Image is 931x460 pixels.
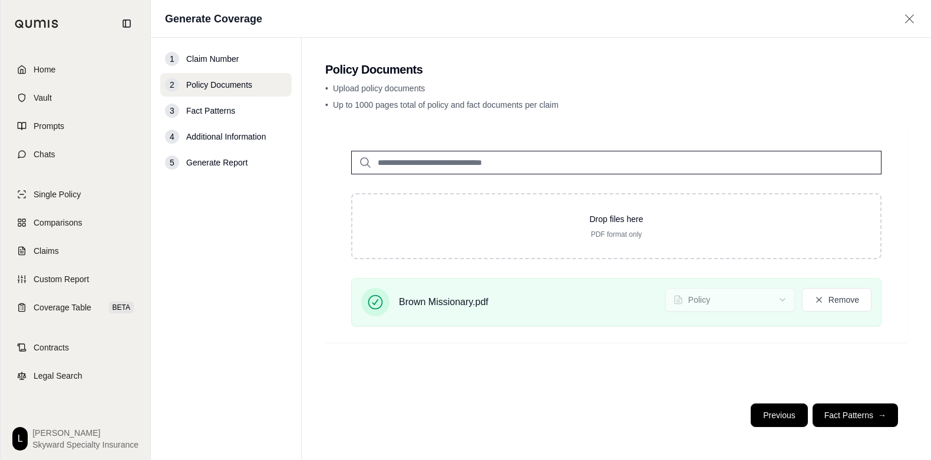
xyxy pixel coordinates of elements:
span: Home [34,64,55,75]
span: Comparisons [34,217,82,229]
h1: Generate Coverage [165,11,262,27]
button: Collapse sidebar [117,14,136,33]
img: Qumis Logo [15,19,59,28]
span: [PERSON_NAME] [32,427,138,439]
span: • [325,84,328,93]
p: Drop files here [371,213,861,225]
p: PDF format only [371,230,861,239]
span: Generate Report [186,157,247,168]
span: Upload policy documents [333,84,425,93]
a: Chats [8,141,143,167]
a: Custom Report [8,266,143,292]
span: BETA [109,302,134,313]
a: Home [8,57,143,82]
a: Legal Search [8,363,143,389]
button: Previous [751,403,807,427]
span: Claims [34,245,59,257]
div: 4 [165,130,179,144]
span: Chats [34,148,55,160]
span: Brown Missionary.pdf [399,295,488,309]
div: 5 [165,155,179,170]
a: Claims [8,238,143,264]
span: Additional Information [186,131,266,143]
a: Single Policy [8,181,143,207]
span: Claim Number [186,53,239,65]
div: 1 [165,52,179,66]
span: Coverage Table [34,302,91,313]
span: Vault [34,92,52,104]
span: → [878,409,886,421]
span: Policy Documents [186,79,252,91]
span: Legal Search [34,370,82,382]
a: Comparisons [8,210,143,236]
span: Fact Patterns [186,105,235,117]
button: Remove [802,288,871,312]
span: Skyward Specialty Insurance [32,439,138,451]
div: 2 [165,78,179,92]
button: Fact Patterns→ [813,403,898,427]
div: L [12,427,28,451]
div: 3 [165,104,179,118]
span: Single Policy [34,188,81,200]
a: Contracts [8,335,143,360]
span: • [325,100,328,110]
a: Vault [8,85,143,111]
span: Prompts [34,120,64,132]
span: Custom Report [34,273,89,285]
a: Coverage TableBETA [8,294,143,320]
a: Prompts [8,113,143,139]
span: Up to 1000 pages total of policy and fact documents per claim [333,100,559,110]
span: Contracts [34,342,69,353]
h2: Policy Documents [325,61,907,78]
